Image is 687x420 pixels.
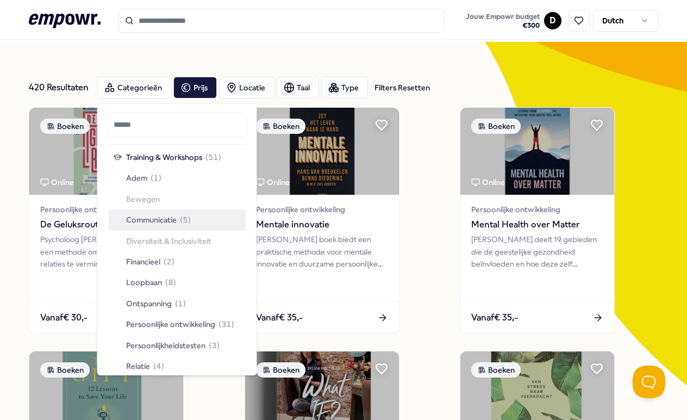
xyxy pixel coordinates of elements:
button: Jouw Empowr budget€300 [464,10,542,32]
div: 420 Resultaten [29,77,89,98]
img: package image [29,108,183,195]
button: Locatie [219,77,274,98]
input: Search for products, categories or subcategories [118,9,445,33]
div: Online [40,176,74,188]
iframe: Help Scout Beacon - Open [633,366,665,398]
span: Financieel [126,256,160,268]
span: ( 5 ) [180,214,191,226]
button: Type [321,77,368,98]
span: Adem [126,172,147,184]
img: package image [245,108,399,195]
span: Mentale innovatie [256,218,388,232]
span: Communicatie [126,214,177,226]
div: Online [256,176,290,188]
span: ( 31 ) [218,318,234,330]
span: Training & Workshops [126,151,202,163]
span: Persoonlijke ontwikkeling [126,318,215,330]
span: Persoonlijke ontwikkeling [256,203,388,215]
div: Boeken [256,362,305,378]
span: ( 4 ) [153,360,164,372]
span: Relatie [126,360,150,372]
div: Filters Resetten [374,82,430,94]
span: ( 3 ) [209,339,220,351]
span: Persoonlijke ontwikkeling [471,203,603,215]
span: ( 51 ) [205,151,221,163]
div: Boeken [40,362,90,378]
span: ( 8 ) [165,276,176,288]
button: D [544,12,561,29]
a: package imageBoekenOnlinePersoonlijke ontwikkelingDe GeluksroutePsycholoog [PERSON_NAME] geeft ee... [29,107,184,333]
div: Suggestions [107,143,248,370]
a: Jouw Empowr budget€300 [462,9,544,32]
span: Jouw Empowr budget [466,13,540,21]
button: Categorieën [97,77,171,98]
span: Persoonlijke ontwikkeling [40,203,172,215]
div: [PERSON_NAME] boek biedt een praktische methode voor mentale innovatie en duurzame persoonlijke g... [256,233,388,270]
div: Boeken [471,362,521,378]
span: ( 1 ) [175,298,186,310]
div: [PERSON_NAME] deelt 19 gebieden die de geestelijke gezondheid beïnvloeden en hoe deze zelf verbet... [471,233,603,270]
span: ( 2 ) [164,256,174,268]
a: package imageBoekenOnlinePersoonlijke ontwikkelingMentale innovatie[PERSON_NAME] boek biedt een p... [245,107,399,333]
span: Vanaf € 30,- [40,311,88,325]
span: Ontspanning [126,298,172,310]
button: Taal [277,77,319,98]
a: package imageBoekenOnlinePersoonlijke ontwikkelingMental Health over Matter[PERSON_NAME] deelt 19... [460,107,615,333]
span: ( 1 ) [151,172,161,184]
img: package image [460,108,614,195]
div: Boeken [40,119,90,134]
button: Prijs [173,77,217,98]
span: Mental Health over Matter [471,218,603,232]
div: Boeken [256,119,305,134]
span: Vanaf € 35,- [256,311,303,325]
span: Loopbaan [126,276,162,288]
span: De Geluksroute [40,218,172,232]
span: € 300 [466,21,540,30]
span: Persoonlijkheidstesten [126,339,205,351]
span: Vanaf € 35,- [471,311,518,325]
div: Boeken [471,119,521,134]
div: Online [471,176,505,188]
div: Psycholoog [PERSON_NAME] geeft een methode om frustraties in sociale relaties te verminderen en v... [40,233,172,270]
